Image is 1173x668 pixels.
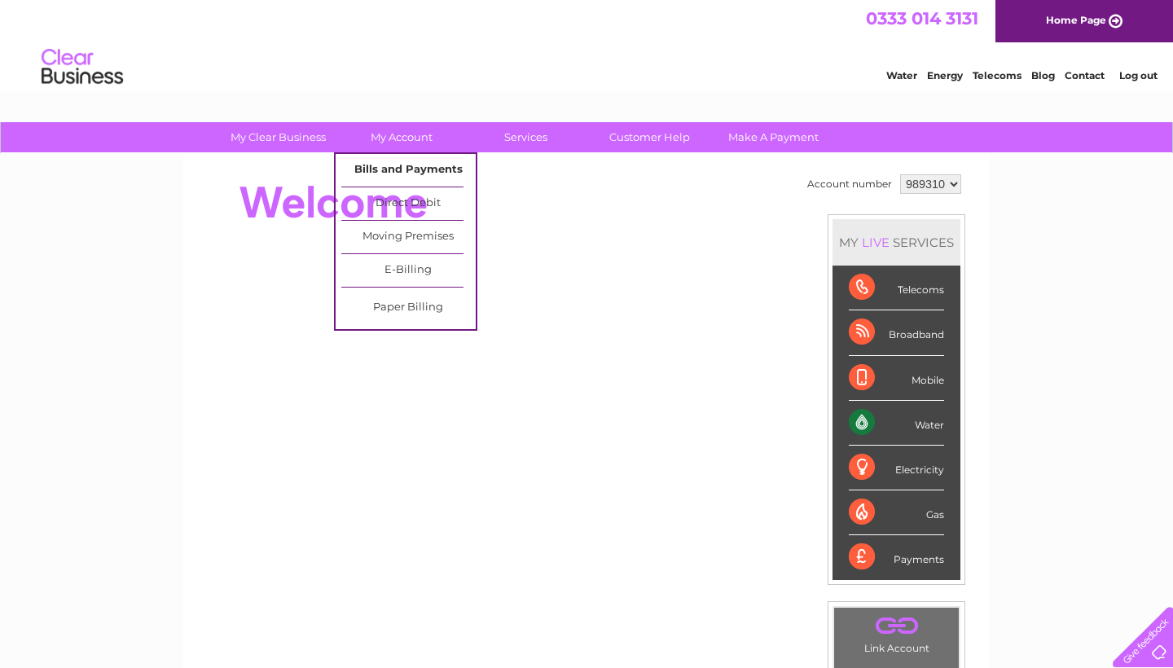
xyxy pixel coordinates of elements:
[341,292,476,324] a: Paper Billing
[211,122,345,152] a: My Clear Business
[927,69,963,81] a: Energy
[833,607,960,658] td: Link Account
[341,254,476,287] a: E-Billing
[886,69,917,81] a: Water
[341,154,476,187] a: Bills and Payments
[849,446,944,490] div: Electricity
[849,490,944,535] div: Gas
[838,612,955,640] a: .
[341,221,476,253] a: Moving Premises
[1119,69,1158,81] a: Log out
[973,69,1021,81] a: Telecoms
[203,9,973,79] div: Clear Business is a trading name of Verastar Limited (registered in [GEOGRAPHIC_DATA] No. 3667643...
[1065,69,1105,81] a: Contact
[849,356,944,401] div: Mobile
[582,122,717,152] a: Customer Help
[803,170,896,198] td: Account number
[335,122,469,152] a: My Account
[1031,69,1055,81] a: Blog
[849,401,944,446] div: Water
[849,310,944,355] div: Broadband
[341,187,476,220] a: Direct Debit
[41,42,124,92] img: logo.png
[849,535,944,579] div: Payments
[849,266,944,310] div: Telecoms
[706,122,841,152] a: Make A Payment
[833,219,960,266] div: MY SERVICES
[859,235,893,250] div: LIVE
[459,122,593,152] a: Services
[866,8,978,29] a: 0333 014 3131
